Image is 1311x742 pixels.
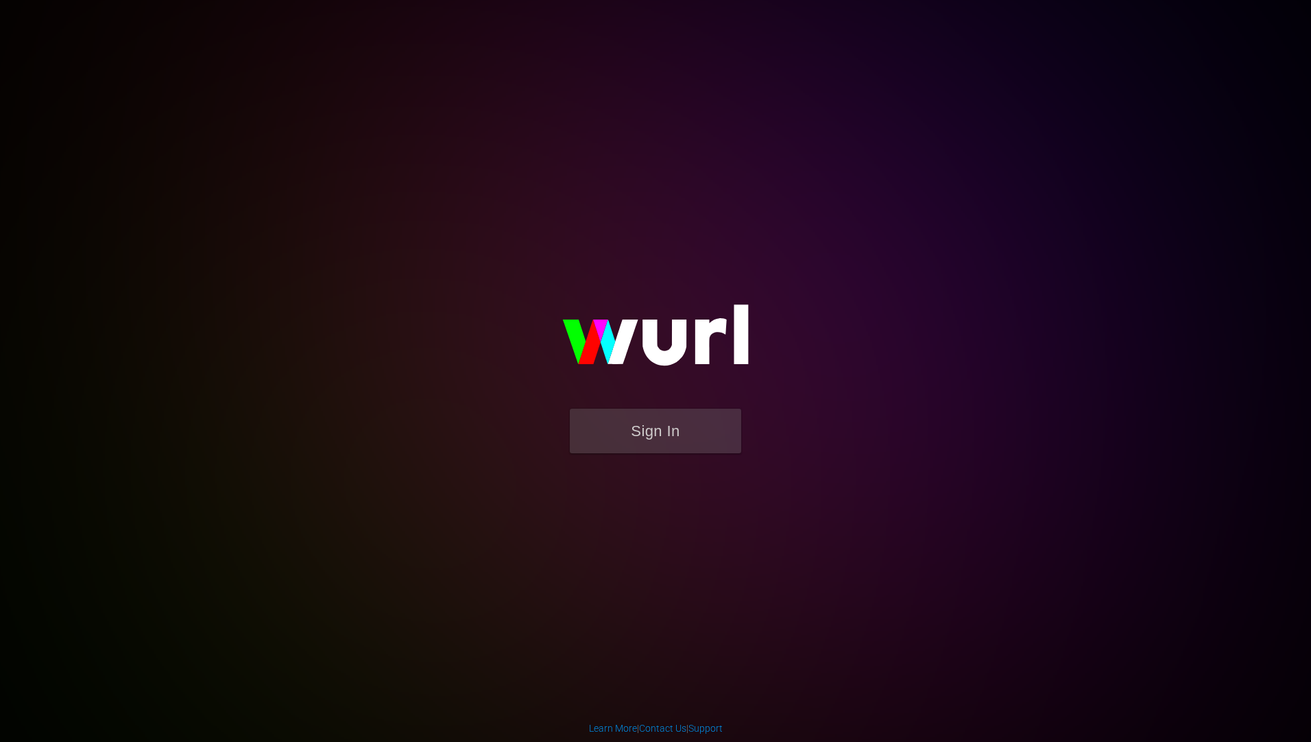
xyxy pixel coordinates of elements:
img: wurl-logo-on-black-223613ac3d8ba8fe6dc639794a292ebdb59501304c7dfd60c99c58986ef67473.svg [518,275,793,408]
a: Learn More [589,723,637,734]
button: Sign In [570,409,741,453]
div: | | [589,721,723,735]
a: Contact Us [639,723,686,734]
a: Support [688,723,723,734]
